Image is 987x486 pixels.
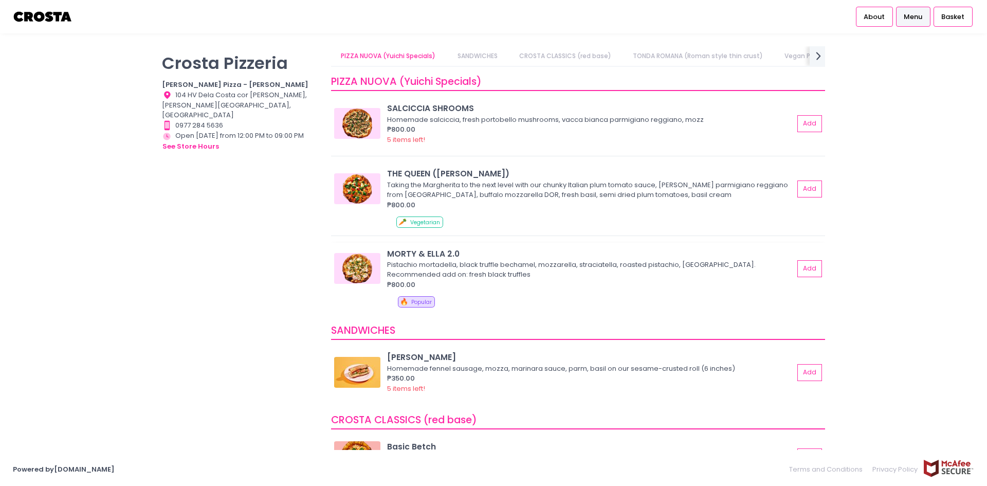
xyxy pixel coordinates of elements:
[387,115,791,125] div: Homemade salciccia, fresh portobello mushrooms, vacca bianca parmigiano reggiano, mozz
[387,364,791,374] div: Homemade fennel sausage, mozza, marinara sauce, parm, basil on our sesame-crusted roll (6 inches)
[387,384,425,393] span: 5 items left!
[162,90,318,120] div: 104 HV Dela Costa cor [PERSON_NAME], [PERSON_NAME][GEOGRAPHIC_DATA], [GEOGRAPHIC_DATA]
[334,173,380,204] img: THE QUEEN (Margherita)
[162,80,308,89] b: [PERSON_NAME] Pizza - [PERSON_NAME]
[387,124,794,135] div: ₱800.00
[387,351,794,363] div: [PERSON_NAME]
[334,108,380,139] img: SALCICCIA SHROOMS
[775,46,833,66] a: Vegan Pizza
[400,297,408,307] span: 🔥
[334,357,380,388] img: HOAGIE ROLL
[797,115,822,132] button: Add
[797,448,822,465] button: Add
[797,260,822,277] button: Add
[387,135,425,145] span: 5 items left!
[387,441,794,453] div: Basic Betch
[331,46,446,66] a: PIZZA NUOVA (Yuichi Specials)
[162,53,318,73] p: Crosta Pizzeria
[162,141,220,152] button: see store hours
[941,12,964,22] span: Basket
[904,12,922,22] span: Menu
[410,219,440,226] span: Vegetarian
[162,131,318,152] div: Open [DATE] from 12:00 PM to 09:00 PM
[387,200,794,210] div: ₱800.00
[856,7,893,26] a: About
[13,8,73,26] img: logo
[334,441,380,472] img: Basic Betch
[623,46,773,66] a: TONDA ROMANA (Roman style thin crust)
[923,459,974,477] img: mcafee-secure
[331,323,395,337] span: SANDWICHES
[387,260,791,280] div: Pistachio mortadella, black truffle bechamel, mozzarella, straciatella, roasted pistachio, [GEOGR...
[387,102,794,114] div: SALCICCIA SHROOMS
[387,248,794,260] div: MORTY & ELLA 2.0
[387,168,794,179] div: THE QUEEN ([PERSON_NAME])
[334,253,380,284] img: MORTY & ELLA 2.0
[398,217,407,227] span: 🥕
[162,120,318,131] div: 0977 284 5636
[13,464,115,474] a: Powered by[DOMAIN_NAME]
[797,364,822,381] button: Add
[797,181,822,197] button: Add
[789,459,868,479] a: Terms and Conditions
[387,180,791,200] div: Taking the Margherita to the next level with our chunky Italian plum tomato sauce, [PERSON_NAME] ...
[509,46,621,66] a: CROSTA CLASSICS (red base)
[411,298,432,306] span: Popular
[864,12,885,22] span: About
[331,413,477,427] span: CROSTA CLASSICS (red base)
[896,7,930,26] a: Menu
[331,75,482,88] span: PIZZA NUOVA (Yuichi Specials)
[868,459,923,479] a: Privacy Policy
[447,46,507,66] a: SANDWICHES
[387,373,794,384] div: ₱350.00
[387,280,794,290] div: ₱800.00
